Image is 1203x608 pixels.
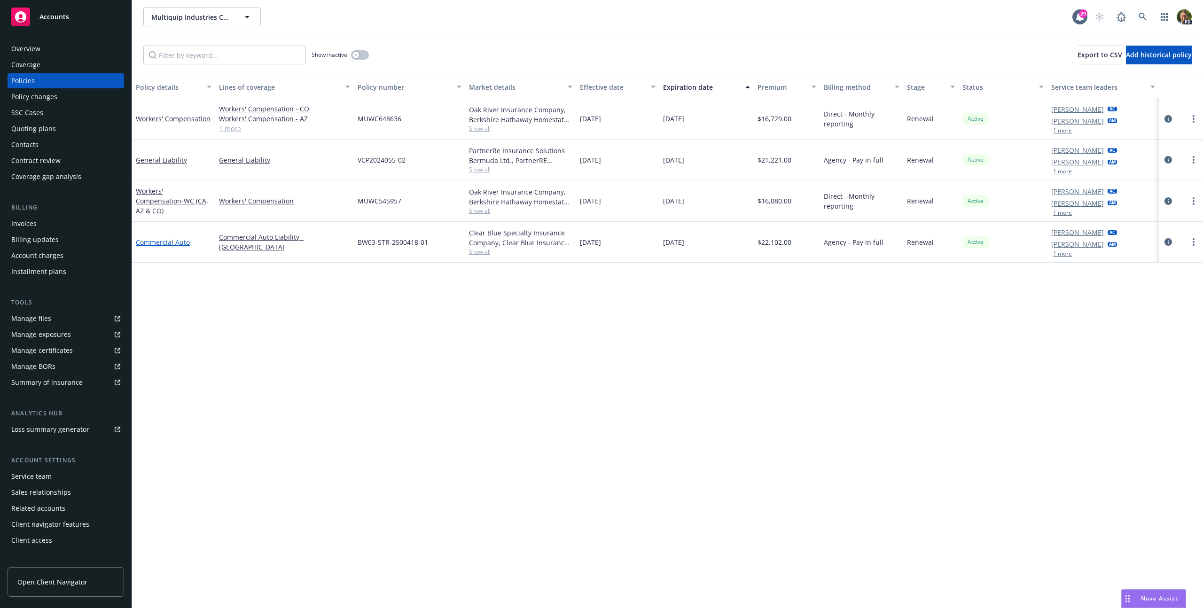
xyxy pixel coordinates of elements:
button: Status [959,76,1047,98]
a: Policy changes [8,89,124,104]
button: 1 more [1053,210,1072,216]
span: Active [966,238,985,246]
a: more [1188,195,1199,207]
div: Quoting plans [11,121,56,136]
a: [PERSON_NAME] [1051,187,1104,196]
img: photo [1177,9,1192,24]
div: Summary of insurance [11,375,83,390]
a: [PERSON_NAME] [1051,239,1104,249]
a: circleInformation [1163,195,1174,207]
a: circleInformation [1163,154,1174,165]
a: Invoices [8,216,124,231]
button: 1 more [1053,169,1072,174]
a: 1 more [219,124,350,133]
span: Add historical policy [1126,50,1192,59]
div: Market details [469,82,562,92]
div: Billing [8,203,124,212]
div: Billing updates [11,232,59,247]
a: [PERSON_NAME] [1051,116,1104,126]
button: Premium [754,76,820,98]
button: Nova Assist [1121,589,1186,608]
span: Renewal [907,114,934,124]
a: Workers' Compensation - CO [219,104,350,114]
a: Coverage gap analysis [8,169,124,184]
div: Analytics hub [8,409,124,418]
span: Show all [469,125,572,133]
a: Client navigator features [8,517,124,532]
div: Manage exposures [11,327,71,342]
div: Overview [11,41,40,56]
div: Tools [8,298,124,307]
span: Show all [469,207,572,215]
span: [DATE] [663,155,684,165]
div: Invoices [11,216,37,231]
span: [DATE] [663,237,684,247]
a: Coverage [8,57,124,72]
a: Manage exposures [8,327,124,342]
button: 1 more [1053,128,1072,133]
a: Start snowing [1090,8,1109,26]
a: Client access [8,533,124,548]
div: Account charges [11,248,63,263]
div: Lines of coverage [219,82,340,92]
a: Switch app [1155,8,1174,26]
div: 29 [1079,9,1087,18]
div: Coverage [11,57,40,72]
span: [DATE] [663,114,684,124]
div: Contacts [11,137,39,152]
span: $16,080.00 [758,196,791,206]
button: Effective date [576,76,659,98]
span: Show all [469,248,572,256]
span: Agency - Pay in full [824,155,883,165]
button: 1 more [1053,251,1072,257]
div: Manage files [11,311,51,326]
a: [PERSON_NAME] [1051,157,1104,167]
a: Quoting plans [8,121,124,136]
a: more [1188,154,1199,165]
a: circleInformation [1163,113,1174,125]
span: Multiquip Industries Corp [151,12,233,22]
div: Billing method [824,82,889,92]
a: [PERSON_NAME] [1051,104,1104,114]
div: Manage BORs [11,359,55,374]
span: Show all [469,165,572,173]
span: $16,729.00 [758,114,791,124]
a: SSC Cases [8,105,124,120]
div: Client navigator features [11,517,89,532]
div: Clear Blue Specialty Insurance Company, Clear Blue Insurance Group, Risk Transfer Partners [469,228,572,248]
span: [DATE] [580,196,601,206]
span: Agency - Pay in full [824,237,883,247]
a: Accounts [8,4,124,30]
a: Service team [8,469,124,484]
div: Installment plans [11,264,66,279]
button: Policy details [132,76,215,98]
div: Policy changes [11,89,57,104]
a: Workers' Compensation [136,114,211,123]
a: more [1188,236,1199,248]
div: Policy number [358,82,451,92]
a: Billing updates [8,232,124,247]
a: [PERSON_NAME] [1051,145,1104,155]
div: Effective date [580,82,645,92]
div: Premium [758,82,806,92]
span: Show inactive [312,51,347,59]
a: circleInformation [1163,236,1174,248]
span: Renewal [907,196,934,206]
span: Active [966,197,985,205]
div: Coverage gap analysis [11,169,81,184]
a: Contacts [8,137,124,152]
button: Stage [903,76,959,98]
button: Export to CSV [1078,46,1122,64]
a: General Liability [136,156,187,164]
div: Client access [11,533,52,548]
a: Loss summary generator [8,422,124,437]
a: more [1188,113,1199,125]
a: Manage files [8,311,124,326]
a: Policies [8,73,124,88]
a: [PERSON_NAME] [1051,227,1104,237]
a: Summary of insurance [8,375,124,390]
div: Service team leaders [1051,82,1144,92]
div: Service team [11,469,52,484]
button: Service team leaders [1047,76,1158,98]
